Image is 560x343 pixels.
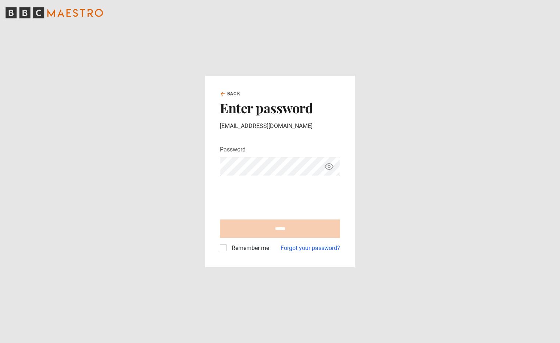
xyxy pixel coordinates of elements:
[220,122,340,131] p: [EMAIL_ADDRESS][DOMAIN_NAME]
[229,244,269,253] label: Remember me
[220,90,240,97] a: Back
[220,100,340,115] h2: Enter password
[220,182,332,211] iframe: reCAPTCHA
[323,160,335,173] button: Show password
[220,145,246,154] label: Password
[6,7,103,18] svg: BBC Maestro
[227,90,240,97] span: Back
[281,244,340,253] a: Forgot your password?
